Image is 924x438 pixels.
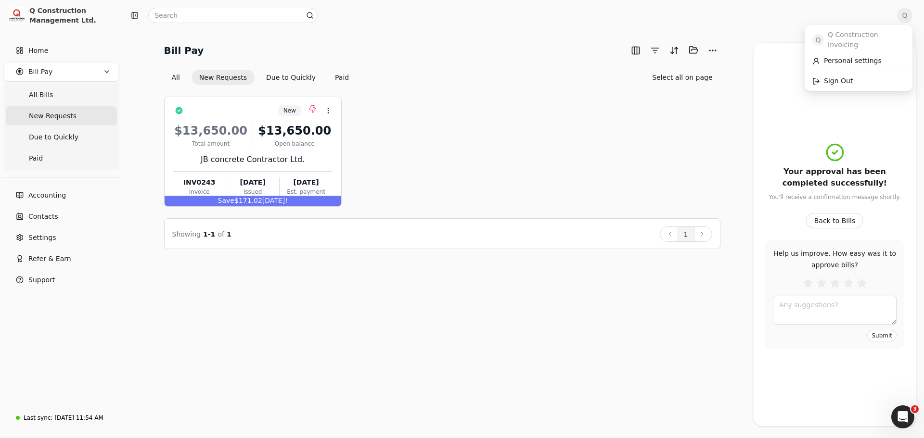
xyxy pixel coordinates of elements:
a: New Requests [6,106,117,125]
div: INV0243 [173,177,226,188]
span: of [218,230,224,238]
div: $13,650.00 [257,122,333,139]
span: Save [218,197,234,204]
button: Select all on page [644,70,720,85]
div: JB concrete Contractor Ltd. [173,154,333,165]
div: Issued [226,188,279,196]
button: Back to Bills [806,213,864,228]
a: Settings [4,228,119,247]
a: All Bills [6,85,117,104]
span: All Bills [29,90,53,100]
div: Q Construction Management Ltd. [29,6,115,25]
div: $13,650.00 [173,122,249,139]
span: Support [28,275,55,285]
span: 1 [227,230,231,238]
span: Due to Quickly [29,132,78,142]
a: Accounting [4,186,119,205]
button: Due to Quickly [258,70,323,85]
div: [DATE] 11:54 AM [54,413,103,422]
span: Bill Pay [28,67,52,77]
span: Q [812,34,824,46]
button: Refer & Earn [4,249,119,268]
div: $171.02 [165,196,341,206]
button: Paid [327,70,357,85]
input: Search [148,8,318,23]
a: Last sync:[DATE] 11:54 AM [4,409,119,426]
div: [DATE] [280,177,332,188]
span: 3 [911,405,919,413]
div: Est. payment [280,188,332,196]
div: Last sync: [24,413,52,422]
button: Q [897,8,912,23]
div: Your approval has been completed successfully! [765,166,904,189]
div: [DATE] [226,177,279,188]
span: Home [28,46,48,56]
span: Refer & Earn [28,254,71,264]
button: More [705,43,720,58]
div: Open balance [257,139,333,148]
span: Settings [28,233,56,243]
button: Batch (0) [686,42,701,58]
a: Due to Quickly [6,127,117,147]
iframe: Intercom live chat [891,405,914,428]
button: Submit [867,330,897,341]
button: 1 [678,226,694,242]
div: Invoice filter options [164,70,357,85]
button: Bill Pay [4,62,119,81]
span: Accounting [28,190,66,200]
button: New Requests [192,70,255,85]
div: You'll receive a confirmation message shortly. [769,193,900,201]
span: Showing [172,230,201,238]
h2: Bill Pay [164,43,204,58]
span: Sign Out [824,76,853,86]
span: 1 - 1 [203,230,215,238]
span: Contacts [28,212,58,222]
span: Q Construction Invoicing [828,30,905,50]
span: New Requests [29,111,77,121]
span: Paid [29,153,43,163]
span: Personal settings [824,56,882,66]
button: Sort [667,43,682,58]
div: Total amount [173,139,249,148]
div: Invoice [173,188,226,196]
span: [DATE]! [262,197,288,204]
div: Q [805,25,912,91]
a: Home [4,41,119,60]
span: New [283,106,296,115]
button: All [164,70,188,85]
a: Contacts [4,207,119,226]
img: 3171ca1f-602b-4dfe-91f0-0ace091e1481.jpeg [8,7,26,24]
div: Help us improve. How easy was it to approve bills? [773,248,897,271]
button: Support [4,270,119,289]
a: Paid [6,149,117,168]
